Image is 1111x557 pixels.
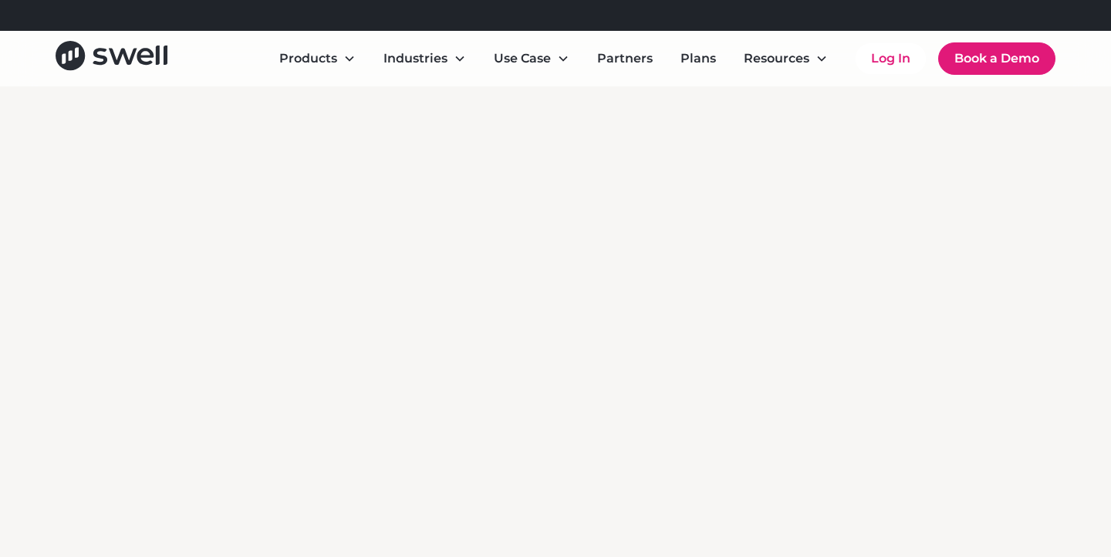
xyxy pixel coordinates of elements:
a: home [56,41,167,76]
a: Plans [668,43,728,74]
div: Resources [744,49,809,68]
div: Resources [731,43,840,74]
div: Use Case [481,43,582,74]
div: Industries [371,43,478,74]
div: Products [279,49,337,68]
a: Partners [585,43,665,74]
div: Use Case [494,49,551,68]
div: Products [267,43,368,74]
a: Log In [856,43,926,74]
div: Industries [383,49,447,68]
a: Book a Demo [938,42,1055,75]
